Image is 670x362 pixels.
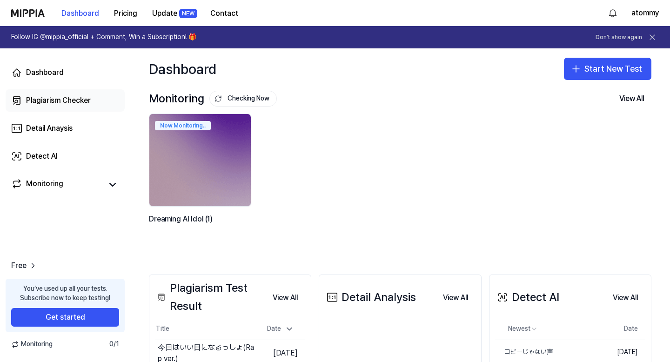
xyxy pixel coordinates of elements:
[26,151,58,162] div: Detect AI
[179,9,197,18] div: NEW
[11,9,45,17] img: logo
[155,121,211,130] div: Now Monitoring..
[209,91,277,107] button: Checking Now
[631,7,659,19] button: atommy
[6,89,125,112] a: Plagiarism Checker
[605,288,645,307] a: View All
[155,318,256,340] th: Title
[596,34,642,41] button: Don't show again
[263,322,298,336] div: Date
[149,90,277,107] div: Monitoring
[145,4,203,23] button: UpdateNEW
[591,318,645,340] th: Date
[26,123,73,134] div: Detail Anaysis
[26,95,91,106] div: Plagiarism Checker
[325,288,416,306] div: Detail Analysis
[6,145,125,168] a: Detect AI
[11,178,102,191] a: Monitoring
[11,340,53,349] span: Monitoring
[612,89,651,108] button: View All
[605,288,645,307] button: View All
[6,117,125,140] a: Detail Anaysis
[203,4,246,23] button: Contact
[26,67,64,78] div: Dashboard
[149,58,216,80] div: Dashboard
[149,213,253,237] div: Dreaming AI Idol (1)
[495,348,553,357] div: コピーじゃない声
[11,33,196,42] h1: Follow IG @mippia_official + Comment, Win a Subscription! 🎁
[11,260,38,271] a: Free
[607,7,618,19] img: 알림
[149,114,253,247] a: Now Monitoring..backgroundIamgeDreaming AI Idol (1)
[435,288,476,307] button: View All
[145,0,203,26] a: UpdateNEW
[107,4,145,23] button: Pricing
[265,288,305,307] button: View All
[20,284,110,302] div: You’ve used up all your tests. Subscribe now to keep testing!
[26,178,63,191] div: Monitoring
[11,260,27,271] span: Free
[435,288,476,307] a: View All
[155,279,265,315] div: Plagiarism Test Result
[54,4,107,23] button: Dashboard
[495,288,559,306] div: Detect AI
[6,61,125,84] a: Dashboard
[265,288,305,307] a: View All
[109,340,119,349] span: 0 / 1
[564,58,651,80] button: Start New Test
[11,308,119,327] button: Get started
[149,114,251,206] img: backgroundIamge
